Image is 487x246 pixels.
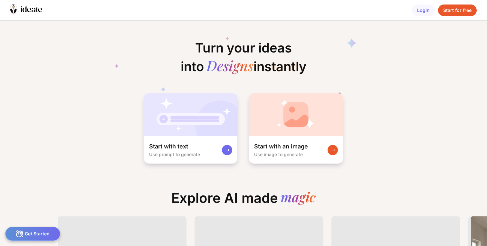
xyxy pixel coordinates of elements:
[5,227,60,241] div: Get Started
[166,190,321,211] div: Explore AI made
[249,93,343,136] img: startWithImageCardBg.jpg
[412,5,435,16] div: Login
[149,143,188,150] div: Start with text
[281,190,316,206] div: magic
[438,5,477,16] div: Start for free
[254,152,303,157] div: Use image to generate
[144,93,237,136] img: startWithTextCardBg.jpg
[149,152,200,157] div: Use prompt to generate
[254,143,308,150] div: Start with an image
